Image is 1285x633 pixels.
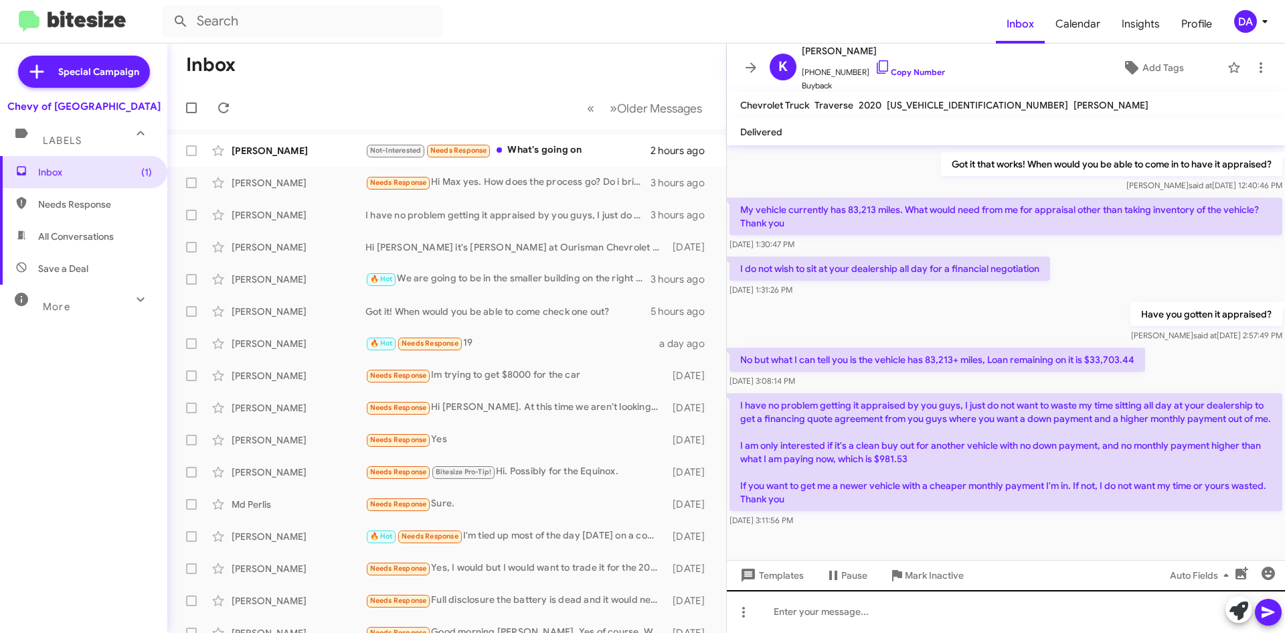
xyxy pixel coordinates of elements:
[232,594,365,608] div: [PERSON_NAME]
[1131,330,1282,340] span: [PERSON_NAME] [DATE] 2:57:49 PM
[370,371,427,380] span: Needs Response
[365,593,666,608] div: Full disclosure the battery is dead and it would need to be picked up.
[365,432,666,447] div: Yes
[659,337,715,350] div: a day ago
[1126,180,1282,190] span: [PERSON_NAME] [DATE] 12:40:46 PM
[651,144,715,157] div: 2 hours ago
[162,5,443,38] input: Search
[730,257,1050,281] p: I do not wish to sit at your dealership all day for a financial negotiation
[1171,5,1223,44] a: Profile
[587,100,594,117] span: «
[617,101,702,116] span: Older Messages
[1084,56,1221,80] button: Add Tags
[740,126,782,138] span: Delivered
[232,530,365,543] div: [PERSON_NAME]
[815,99,853,111] span: Traverse
[1189,180,1212,190] span: said at
[232,273,365,286] div: [PERSON_NAME]
[740,99,809,111] span: Chevrolet Truck
[141,165,152,179] span: (1)
[43,135,82,147] span: Labels
[730,239,794,249] span: [DATE] 1:30:47 PM
[370,468,427,476] span: Needs Response
[1170,563,1234,587] span: Auto Fields
[232,562,365,575] div: [PERSON_NAME]
[38,230,114,243] span: All Conversations
[232,144,365,157] div: [PERSON_NAME]
[365,240,666,254] div: Hi [PERSON_NAME] it's [PERSON_NAME] at Ourisman Chevrolet of [GEOGRAPHIC_DATA]. Just wanted to fo...
[370,500,427,508] span: Needs Response
[232,466,365,479] div: [PERSON_NAME]
[232,337,365,350] div: [PERSON_NAME]
[730,285,792,295] span: [DATE] 1:31:26 PM
[996,5,1045,44] span: Inbox
[370,532,393,541] span: 🔥 Hot
[875,67,945,77] a: Copy Number
[365,561,666,576] div: Yes, I would but I would want to trade it for the 2013 Jeep Wrangler Unlimited Sport if I got eno...
[1234,10,1257,33] div: DA
[1223,10,1270,33] button: DA
[365,208,651,222] div: I have no problem getting it appraised by you guys, I just do not want to waste my time sitting a...
[666,466,715,479] div: [DATE]
[802,79,945,92] span: Buyback
[730,515,793,525] span: [DATE] 3:11:56 PM
[778,56,788,78] span: K
[602,94,710,122] button: Next
[580,94,710,122] nav: Page navigation example
[1159,563,1245,587] button: Auto Fields
[1074,99,1148,111] span: [PERSON_NAME]
[232,176,365,190] div: [PERSON_NAME]
[651,273,715,286] div: 3 hours ago
[730,198,1282,235] p: My vehicle currently has 83,213 miles. What would need from me for appraisal other than taking in...
[859,99,881,111] span: 2020
[232,369,365,382] div: [PERSON_NAME]
[1045,5,1111,44] a: Calendar
[730,376,795,386] span: [DATE] 3:08:14 PM
[370,146,422,155] span: Not-Interested
[1111,5,1171,44] a: Insights
[365,305,651,318] div: Got it! When would you be able to come check one out?
[666,594,715,608] div: [DATE]
[232,208,365,222] div: [PERSON_NAME]
[738,563,804,587] span: Templates
[841,563,867,587] span: Pause
[38,198,152,211] span: Needs Response
[186,54,236,76] h1: Inbox
[1130,302,1282,326] p: Have you gotten it appraised?
[365,496,666,512] div: Sure.
[878,563,974,587] button: Mark Inactive
[1193,330,1217,340] span: said at
[651,208,715,222] div: 3 hours ago
[802,43,945,59] span: [PERSON_NAME]
[43,301,70,313] span: More
[365,143,651,158] div: What's going on
[730,348,1145,372] p: No but what I can tell you is the vehicle has 83,213+ miles, Loan remaining on it is $33,703.44
[370,435,427,444] span: Needs Response
[402,532,458,541] span: Needs Response
[232,498,365,511] div: Md Perlis
[905,563,964,587] span: Mark Inactive
[666,240,715,254] div: [DATE]
[370,275,393,283] span: 🔥 Hot
[58,65,139,78] span: Special Campaign
[365,529,666,544] div: I'm tied up most of the day [DATE] on a company event. Let's talk [DATE].
[941,152,1282,176] p: Got it that works! When would you be able to come in to have it appraised?
[430,146,487,155] span: Needs Response
[38,165,152,179] span: Inbox
[666,433,715,447] div: [DATE]
[365,271,651,287] div: We are going to be in the smaller building on the right when you arrive
[370,339,393,348] span: 🔥 Hot
[7,100,161,113] div: Chevy of [GEOGRAPHIC_DATA]
[365,336,659,351] div: 19
[815,563,878,587] button: Pause
[1142,56,1184,80] span: Add Tags
[232,433,365,447] div: [PERSON_NAME]
[365,175,651,190] div: Hi Max yes. How does the process go? Do i bring the vehicle down and you give me an appraisal/offer?
[727,563,815,587] button: Templates
[232,305,365,318] div: [PERSON_NAME]
[666,369,715,382] div: [DATE]
[370,403,427,412] span: Needs Response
